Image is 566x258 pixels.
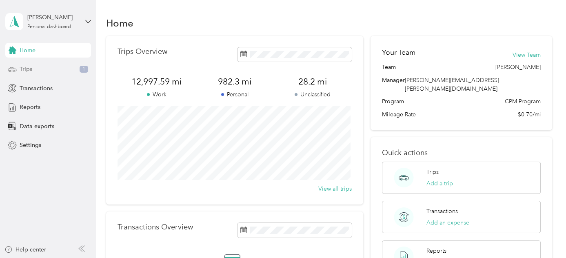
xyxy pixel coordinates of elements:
div: [PERSON_NAME] [27,13,78,22]
h1: Home [106,19,133,27]
span: Transactions [20,84,53,93]
span: Trips [20,65,32,73]
p: Reports [426,247,446,255]
span: 12,997.59 mi [118,76,195,87]
span: Team [382,63,396,71]
span: Data exports [20,122,54,131]
span: [PERSON_NAME][EMAIL_ADDRESS][PERSON_NAME][DOMAIN_NAME] [405,77,499,92]
span: $0.70/mi [518,110,541,119]
p: Trips Overview [118,47,167,56]
h2: Your Team [382,47,415,58]
button: Add an expense [426,218,469,227]
button: Add a trip [426,179,453,188]
button: View all trips [318,185,352,193]
p: Quick actions [382,149,541,157]
span: Reports [20,103,40,111]
span: 28.2 mi [274,76,352,87]
div: Personal dashboard [27,24,71,29]
p: Transactions Overview [118,223,193,231]
span: CPM Program [505,97,541,106]
span: 982.3 mi [195,76,273,87]
span: Settings [20,141,41,149]
iframe: Everlance-gr Chat Button Frame [520,212,566,258]
button: View Team [513,51,541,59]
p: Trips [426,168,439,176]
p: Work [118,90,195,99]
span: Manager [382,76,405,93]
button: Help center [4,245,46,254]
p: Personal [195,90,273,99]
span: 1 [80,66,88,73]
p: Unclassified [274,90,352,99]
span: [PERSON_NAME] [495,63,541,71]
span: Program [382,97,404,106]
p: Transactions [426,207,458,216]
span: Home [20,46,36,55]
span: Mileage Rate [382,110,416,119]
